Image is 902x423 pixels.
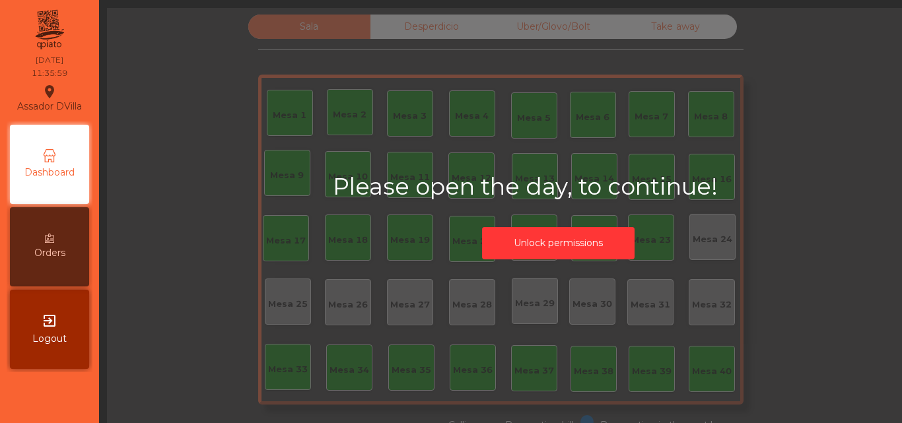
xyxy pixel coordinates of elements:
h2: Please open the day, to continue! [333,173,784,201]
span: Orders [34,246,65,260]
img: qpiato [33,7,65,53]
span: Logout [32,332,67,346]
div: Assador DVilla [17,82,82,115]
i: location_on [42,84,57,100]
button: Unlock permissions [482,227,635,259]
i: exit_to_app [42,313,57,329]
div: 11:35:59 [32,67,67,79]
div: [DATE] [36,54,63,66]
span: Dashboard [24,166,75,179]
